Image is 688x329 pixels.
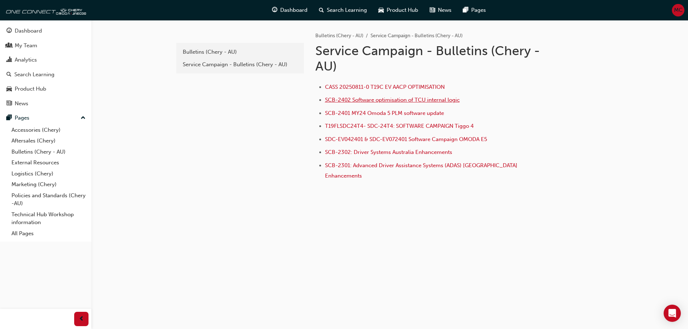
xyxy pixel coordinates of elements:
[9,228,89,239] a: All Pages
[179,58,301,71] a: Service Campaign - Bulletins (Chery - AU)
[6,72,11,78] span: search-icon
[325,123,474,129] a: T19FLSDC24T4- SDC-24T4: SOFTWARE CAMPAIGN Tiggo 4
[9,209,89,228] a: Technical Hub Workshop information
[9,157,89,168] a: External Resources
[325,162,519,179] a: SCB-2301: Advanced Driver Assistance Systems (ADAS) [GEOGRAPHIC_DATA] Enhancements
[463,6,468,15] span: pages-icon
[3,23,89,111] button: DashboardMy TeamAnalyticsSearch LearningProduct HubNews
[15,42,37,50] div: My Team
[3,39,89,52] a: My Team
[3,111,89,125] button: Pages
[15,56,37,64] div: Analytics
[664,305,681,322] div: Open Intercom Messenger
[325,136,487,142] a: SDC-EV042401 & SDC-EV072401 Software Campaign OMODA E5
[280,6,307,14] span: Dashboard
[6,101,12,107] span: news-icon
[371,32,463,40] li: Service Campaign - Bulletins (Chery - AU)
[14,71,54,79] div: Search Learning
[4,3,86,17] img: oneconnect
[9,125,89,136] a: Accessories (Chery)
[183,48,297,56] div: Bulletins (Chery - AU)
[373,3,424,18] a: car-iconProduct Hub
[266,3,313,18] a: guage-iconDashboard
[319,6,324,15] span: search-icon
[9,190,89,209] a: Policies and Standards (Chery -AU)
[15,100,28,108] div: News
[9,179,89,190] a: Marketing (Chery)
[79,315,84,324] span: prev-icon
[471,6,486,14] span: Pages
[6,115,12,121] span: pages-icon
[15,27,42,35] div: Dashboard
[272,6,277,15] span: guage-icon
[325,149,452,155] a: SCB-2302: Driver Systems Australia Enhancements
[674,6,683,14] span: MC
[387,6,418,14] span: Product Hub
[6,28,12,34] span: guage-icon
[6,43,12,49] span: people-icon
[15,85,46,93] div: Product Hub
[315,43,550,74] h1: Service Campaign - Bulletins (Chery - AU)
[672,4,684,16] button: MC
[3,24,89,38] a: Dashboard
[3,82,89,96] a: Product Hub
[313,3,373,18] a: search-iconSearch Learning
[9,168,89,179] a: Logistics (Chery)
[9,146,89,158] a: Bulletins (Chery - AU)
[3,53,89,67] a: Analytics
[6,86,12,92] span: car-icon
[325,110,444,116] a: SCB-2401 MY24 Omoda 5 PLM software update
[438,6,451,14] span: News
[179,46,301,58] a: Bulletins (Chery - AU)
[183,61,297,69] div: Service Campaign - Bulletins (Chery - AU)
[325,97,460,103] a: SCB-2402 Software optimisation of TCU internal logic
[325,84,445,90] a: CASS 20250811-0 T19C EV AACP OPTIMISATION
[315,33,363,39] a: Bulletins (Chery - AU)
[6,57,12,63] span: chart-icon
[378,6,384,15] span: car-icon
[15,114,29,122] div: Pages
[430,6,435,15] span: news-icon
[81,113,86,123] span: up-icon
[327,6,367,14] span: Search Learning
[457,3,492,18] a: pages-iconPages
[9,135,89,146] a: Aftersales (Chery)
[3,68,89,81] a: Search Learning
[3,97,89,110] a: News
[424,3,457,18] a: news-iconNews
